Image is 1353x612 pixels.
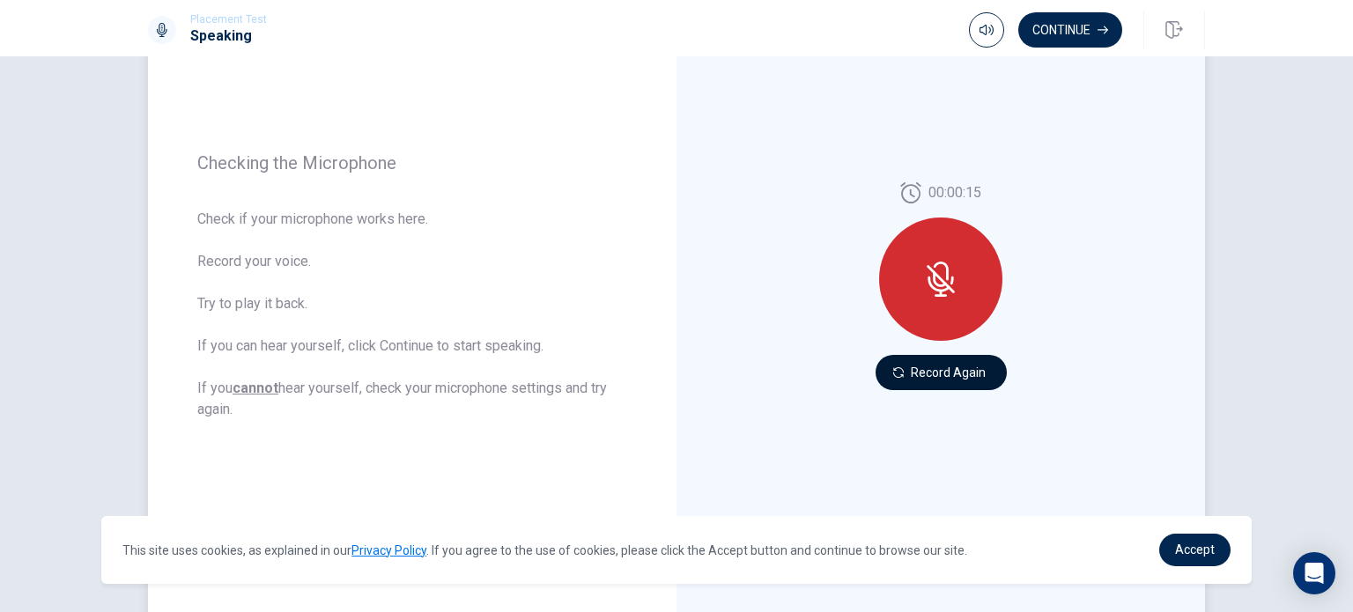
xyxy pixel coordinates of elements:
[122,543,967,557] span: This site uses cookies, as explained in our . If you agree to the use of cookies, please click th...
[101,516,1252,584] div: cookieconsent
[197,152,627,173] span: Checking the Microphone
[1159,534,1231,566] a: dismiss cookie message
[928,182,981,203] span: 00:00:15
[190,13,267,26] span: Placement Test
[190,26,267,47] h1: Speaking
[1293,552,1335,594] div: Open Intercom Messenger
[1018,12,1122,48] button: Continue
[233,380,278,396] u: cannot
[197,209,627,420] span: Check if your microphone works here. Record your voice. Try to play it back. If you can hear your...
[876,355,1007,390] button: Record Again
[1175,542,1215,557] span: Accept
[351,543,426,557] a: Privacy Policy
